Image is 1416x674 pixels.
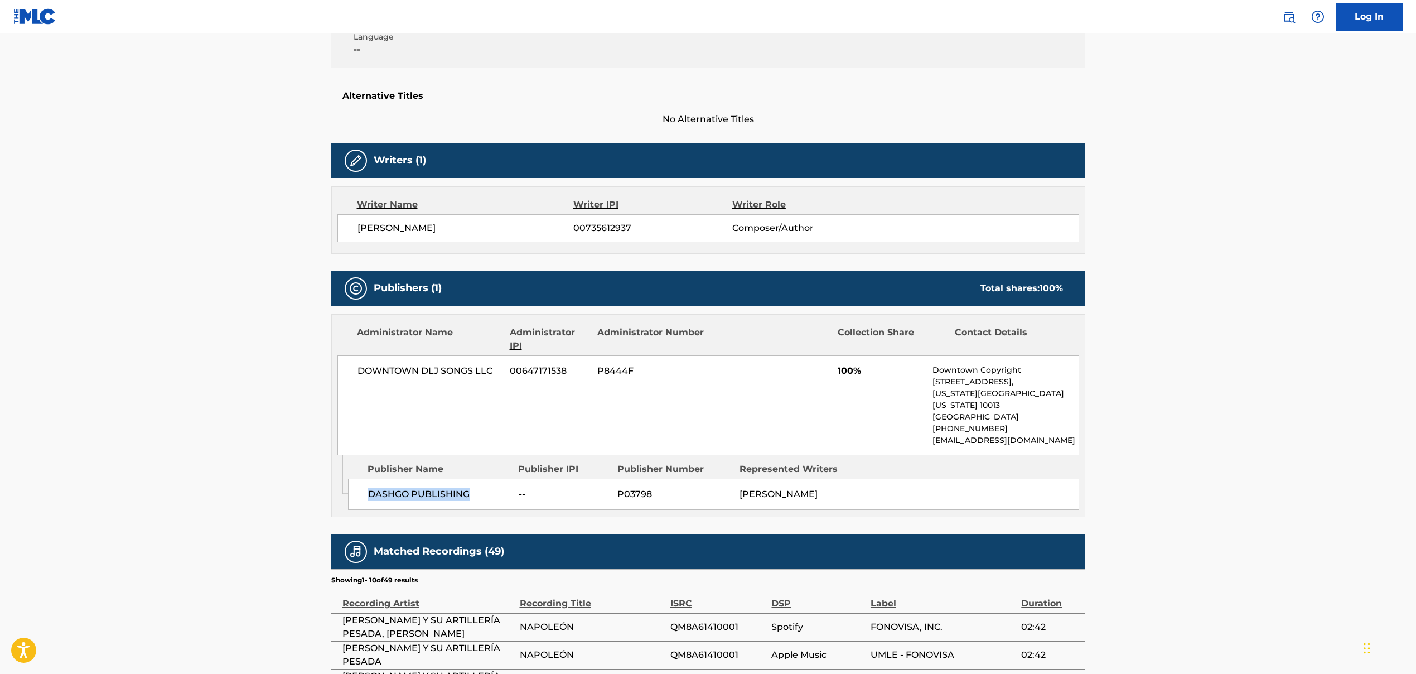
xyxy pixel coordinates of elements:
span: FONOVISA, INC. [871,620,1016,634]
h5: Matched Recordings (49) [374,545,504,558]
span: UMLE - FONOVISA [871,648,1016,662]
div: Publisher Name [368,463,510,476]
div: Recording Artist [342,585,514,610]
div: Recording Title [520,585,665,610]
p: [PHONE_NUMBER] [932,423,1078,435]
span: 100 % [1040,283,1063,293]
span: Apple Music [771,648,864,662]
span: Language [354,31,534,43]
h5: Alternative Titles [342,90,1074,102]
a: Public Search [1278,6,1300,28]
span: [PERSON_NAME] Y SU ARTILLERÍA PESADA [342,642,514,668]
span: 100% [838,364,924,378]
div: ISRC [670,585,766,610]
p: Showing 1 - 10 of 49 results [331,575,418,585]
span: QM8A61410001 [670,648,766,662]
div: Writer IPI [573,198,732,211]
span: [PERSON_NAME] [740,489,818,499]
span: NAPOLEÓN [520,620,665,634]
p: [US_STATE][GEOGRAPHIC_DATA][US_STATE] 10013 [932,388,1078,411]
iframe: Chat Widget [1360,620,1416,674]
p: [GEOGRAPHIC_DATA] [932,411,1078,423]
div: Publisher Number [617,463,731,476]
div: DSP [771,585,864,610]
div: Total shares: [980,282,1063,295]
span: 02:42 [1021,620,1079,634]
p: Downtown Copyright [932,364,1078,376]
span: Composer/Author [732,222,877,235]
span: 00647171538 [510,364,589,378]
span: -- [519,488,609,501]
span: P03798 [617,488,731,501]
div: Administrator Number [597,326,705,353]
h5: Writers (1) [374,154,426,167]
span: 02:42 [1021,648,1079,662]
span: QM8A61410001 [670,620,766,634]
span: 00735612937 [573,222,732,235]
span: No Alternative Titles [331,113,1085,126]
img: search [1282,10,1296,23]
span: DOWNTOWN DLJ SONGS LLC [357,364,502,378]
div: Administrator IPI [510,326,589,353]
img: Matched Recordings [349,545,363,559]
h5: Publishers (1) [374,282,442,295]
img: MLC Logo [13,8,56,25]
div: Collection Share [838,326,946,353]
span: DASHGO PUBLISHING [368,488,510,501]
div: Administrator Name [357,326,501,353]
div: Writer Name [357,198,574,211]
p: [EMAIL_ADDRESS][DOMAIN_NAME] [932,435,1078,446]
div: Duration [1021,585,1079,610]
span: Spotify [771,620,864,634]
img: help [1311,10,1325,23]
span: -- [354,43,534,56]
div: Label [871,585,1016,610]
img: Writers [349,154,363,167]
span: P8444F [597,364,705,378]
div: Writer Role [732,198,877,211]
img: Publishers [349,282,363,295]
div: Contact Details [955,326,1063,353]
span: [PERSON_NAME] Y SU ARTILLERÍA PESADA, [PERSON_NAME] [342,614,514,641]
a: Log In [1336,3,1403,31]
p: [STREET_ADDRESS], [932,376,1078,388]
div: Publisher IPI [518,463,609,476]
div: Represented Writers [740,463,853,476]
span: [PERSON_NAME] [357,222,574,235]
div: Drag [1364,632,1370,665]
span: NAPOLEÓN [520,648,665,662]
div: Help [1307,6,1329,28]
